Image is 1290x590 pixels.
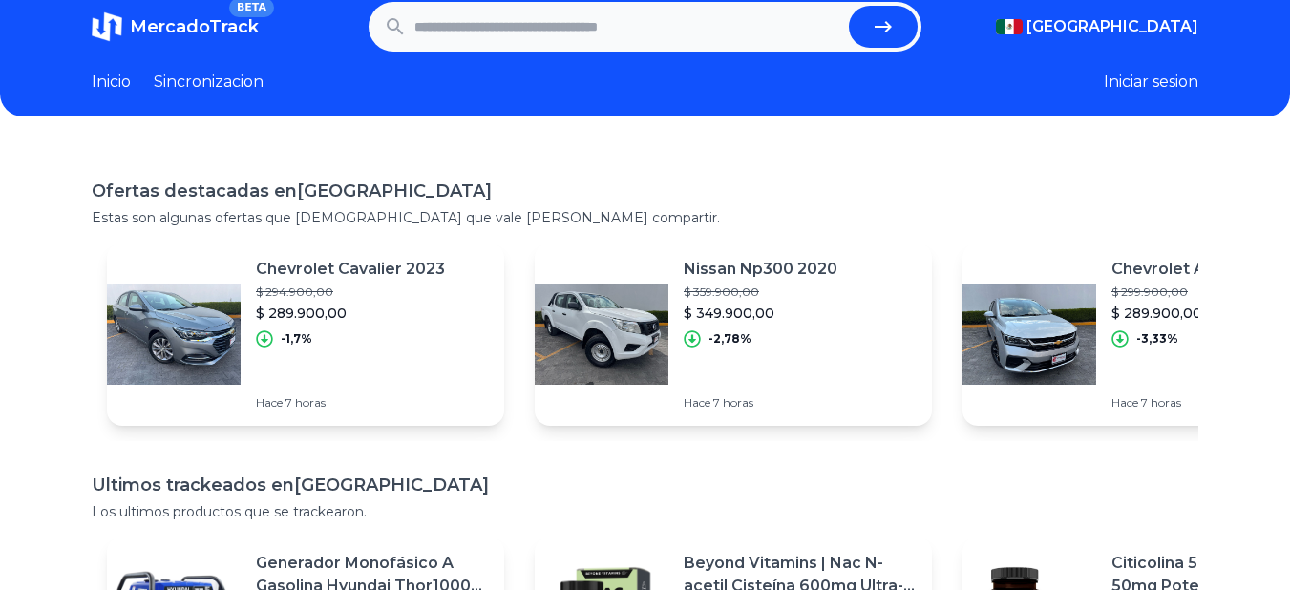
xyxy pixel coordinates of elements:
h1: Ultimos trackeados en [GEOGRAPHIC_DATA] [92,472,1198,498]
img: Mexico [996,19,1023,34]
p: -3,33% [1136,331,1178,347]
a: Featured imageNissan Np300 2020$ 359.900,00$ 349.900,00-2,78%Hace 7 horas [535,242,932,426]
p: Estas son algunas ofertas que [DEMOGRAPHIC_DATA] que vale [PERSON_NAME] compartir. [92,208,1198,227]
a: Featured imageChevrolet Cavalier 2023$ 294.900,00$ 289.900,00-1,7%Hace 7 horas [107,242,504,426]
button: [GEOGRAPHIC_DATA] [996,15,1198,38]
p: $ 289.900,00 [1111,304,1279,323]
p: $ 359.900,00 [684,284,837,300]
h1: Ofertas destacadas en [GEOGRAPHIC_DATA] [92,178,1198,204]
img: MercadoTrack [92,11,122,42]
p: $ 349.900,00 [684,304,837,323]
p: -2,78% [708,331,751,347]
a: Sincronizacion [154,71,264,94]
p: Hace 7 horas [684,395,837,411]
p: Chevrolet Cavalier 2023 [256,258,445,281]
a: Inicio [92,71,131,94]
p: Hace 7 horas [1111,395,1279,411]
p: $ 289.900,00 [256,304,445,323]
p: Chevrolet Aveo 2024 [1111,258,1279,281]
p: -1,7% [281,331,312,347]
span: [GEOGRAPHIC_DATA] [1026,15,1198,38]
p: $ 294.900,00 [256,284,445,300]
a: MercadoTrackBETA [92,11,259,42]
img: Featured image [107,267,241,401]
p: Los ultimos productos que se trackearon. [92,502,1198,521]
img: Featured image [535,267,668,401]
p: $ 299.900,00 [1111,284,1279,300]
button: Iniciar sesion [1104,71,1198,94]
span: MercadoTrack [130,16,259,37]
img: Featured image [962,267,1096,401]
p: Nissan Np300 2020 [684,258,837,281]
p: Hace 7 horas [256,395,445,411]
